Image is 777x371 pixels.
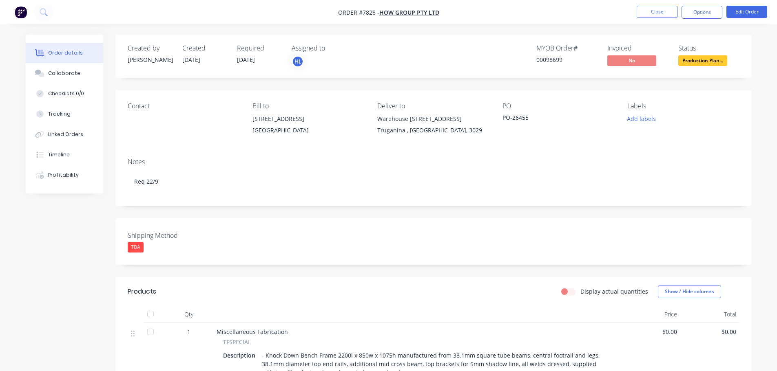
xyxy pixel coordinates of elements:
[682,6,722,19] button: Options
[26,124,103,145] button: Linked Orders
[252,113,364,139] div: [STREET_ADDRESS][GEOGRAPHIC_DATA]
[624,327,677,336] span: $0.00
[128,169,739,194] div: Req 22/9
[292,44,373,52] div: Assigned to
[15,6,27,18] img: Factory
[503,113,604,125] div: PO-26455
[128,55,173,64] div: [PERSON_NAME]
[252,102,364,110] div: Bill to
[623,113,660,124] button: Add labels
[379,9,439,16] a: How Group Pty Ltd
[252,125,364,136] div: [GEOGRAPHIC_DATA]
[128,44,173,52] div: Created by
[377,102,489,110] div: Deliver to
[607,55,656,66] span: No
[621,306,680,323] div: Price
[182,56,200,64] span: [DATE]
[377,125,489,136] div: Truganina , [GEOGRAPHIC_DATA], 3029
[678,55,727,68] button: Production Plan...
[48,171,79,179] div: Profitability
[503,102,614,110] div: PO
[377,113,489,139] div: Warehouse [STREET_ADDRESS]Truganina , [GEOGRAPHIC_DATA], 3029
[128,242,144,252] div: TBA
[684,327,736,336] span: $0.00
[48,110,71,118] div: Tracking
[128,231,230,240] label: Shipping Method
[128,287,156,296] div: Products
[338,9,379,16] span: Order #7828 -
[223,349,259,361] div: Description
[187,327,190,336] span: 1
[237,56,255,64] span: [DATE]
[128,158,739,166] div: Notes
[726,6,767,18] button: Edit Order
[26,63,103,83] button: Collaborate
[26,43,103,63] button: Order details
[678,55,727,66] span: Production Plan...
[237,44,282,52] div: Required
[627,102,739,110] div: Labels
[26,165,103,185] button: Profitability
[678,44,739,52] div: Status
[217,328,288,336] span: Miscellaneous Fabrication
[536,44,598,52] div: MYOB Order #
[223,338,251,346] span: TFSPECIAL
[26,104,103,124] button: Tracking
[252,113,364,125] div: [STREET_ADDRESS]
[536,55,598,64] div: 00098699
[658,285,721,298] button: Show / Hide columns
[680,306,739,323] div: Total
[164,306,213,323] div: Qty
[607,44,669,52] div: Invoiced
[182,44,227,52] div: Created
[26,145,103,165] button: Timeline
[128,102,239,110] div: Contact
[48,90,84,97] div: Checklists 0/0
[292,55,304,68] button: HL
[48,151,70,158] div: Timeline
[48,70,80,77] div: Collaborate
[580,287,648,296] label: Display actual quantities
[26,83,103,104] button: Checklists 0/0
[48,131,83,138] div: Linked Orders
[48,49,83,57] div: Order details
[637,6,677,18] button: Close
[377,113,489,125] div: Warehouse [STREET_ADDRESS]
